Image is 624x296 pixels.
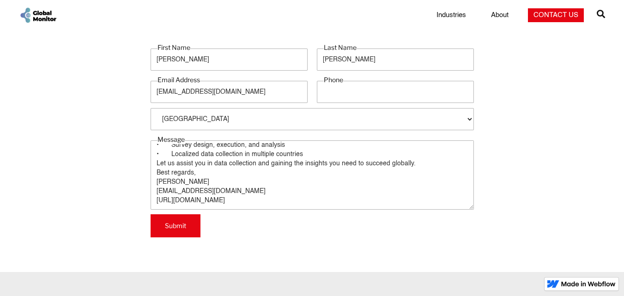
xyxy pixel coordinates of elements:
[528,8,584,22] a: Contact Us
[158,43,190,52] label: First Name
[151,43,474,237] form: Get In Touch Form
[151,214,200,237] input: Submit
[597,6,605,24] a: 
[561,281,616,287] img: Made in Webflow
[324,75,343,85] label: Phone
[324,43,357,52] label: Last Name
[158,75,200,85] label: Email Address
[485,11,514,20] a: About
[19,6,58,24] a: home
[158,135,185,144] label: Message
[431,11,472,20] a: Industries
[597,7,605,20] span: 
